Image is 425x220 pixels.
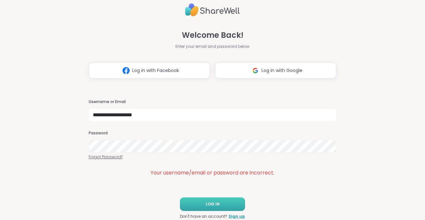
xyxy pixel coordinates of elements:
[132,67,179,74] span: Log in with Facebook
[185,1,240,19] img: ShareWell Logo
[89,99,336,105] h3: Username or Email
[249,65,262,77] img: ShareWell Logomark
[120,65,132,77] img: ShareWell Logomark
[89,62,210,79] button: Log in with Facebook
[182,29,243,41] span: Welcome Back!
[175,44,250,49] span: Enter your email and password below
[206,201,220,207] span: LOG IN
[89,169,336,177] div: Your username/email or password are incorrect.
[89,154,336,160] a: Forgot Password?
[215,62,336,79] button: Log in with Google
[180,197,245,211] button: LOG IN
[262,67,302,74] span: Log in with Google
[89,131,336,136] h3: Password
[229,214,245,219] a: Sign up
[180,214,227,219] span: Don't have an account?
